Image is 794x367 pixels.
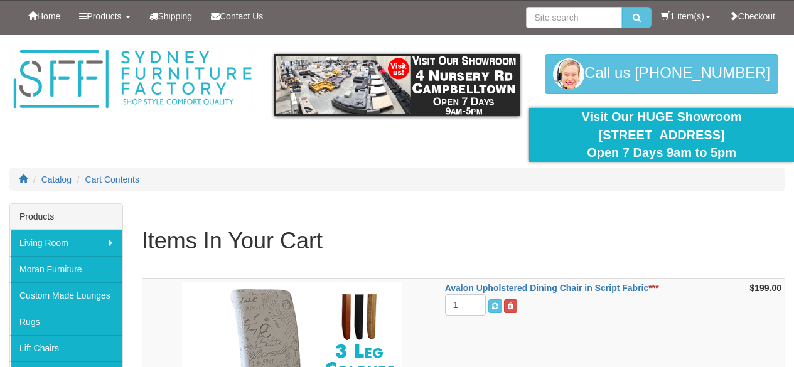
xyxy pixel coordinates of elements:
[10,309,122,335] a: Rugs
[539,108,785,162] div: Visit Our HUGE Showroom [STREET_ADDRESS] Open 7 Days 9am to 5pm
[201,1,272,32] a: Contact Us
[220,11,263,21] span: Contact Us
[10,282,122,309] a: Custom Made Lounges
[10,230,122,256] a: Living Room
[526,7,622,28] input: Site search
[10,256,122,282] a: Moran Furniture
[41,174,72,184] a: Catalog
[85,174,139,184] a: Cart Contents
[274,54,520,116] img: showroom.gif
[37,11,60,21] span: Home
[9,48,255,111] img: Sydney Furniture Factory
[652,1,719,32] a: 1 item(s)
[19,1,70,32] a: Home
[142,228,785,253] h1: Items In Your Cart
[10,204,122,230] div: Products
[158,11,193,21] span: Shipping
[87,11,121,21] span: Products
[445,283,649,293] a: Avalon Upholstered Dining Chair in Script Fabric
[10,335,122,361] a: Lift Chairs
[720,1,785,32] a: Checkout
[749,283,781,293] strong: $199.00
[140,1,202,32] a: Shipping
[70,1,139,32] a: Products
